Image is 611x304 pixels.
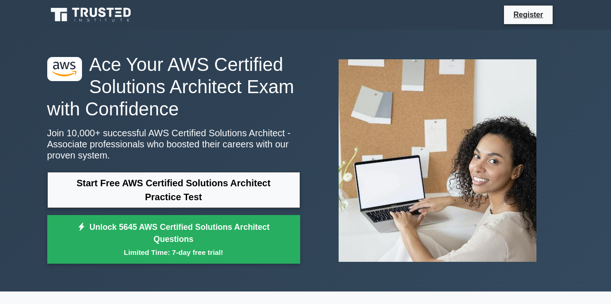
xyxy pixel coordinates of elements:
[47,172,300,208] a: Start Free AWS Certified Solutions Architect Practice Test
[508,9,548,20] a: Register
[59,247,289,258] small: Limited Time: 7-day free trial!
[47,215,300,264] a: Unlock 5645 AWS Certified Solutions Architect QuestionsLimited Time: 7-day free trial!
[47,127,300,161] p: Join 10,000+ successful AWS Certified Solutions Architect - Associate professionals who boosted t...
[47,53,300,120] h1: Ace Your AWS Certified Solutions Architect Exam with Confidence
